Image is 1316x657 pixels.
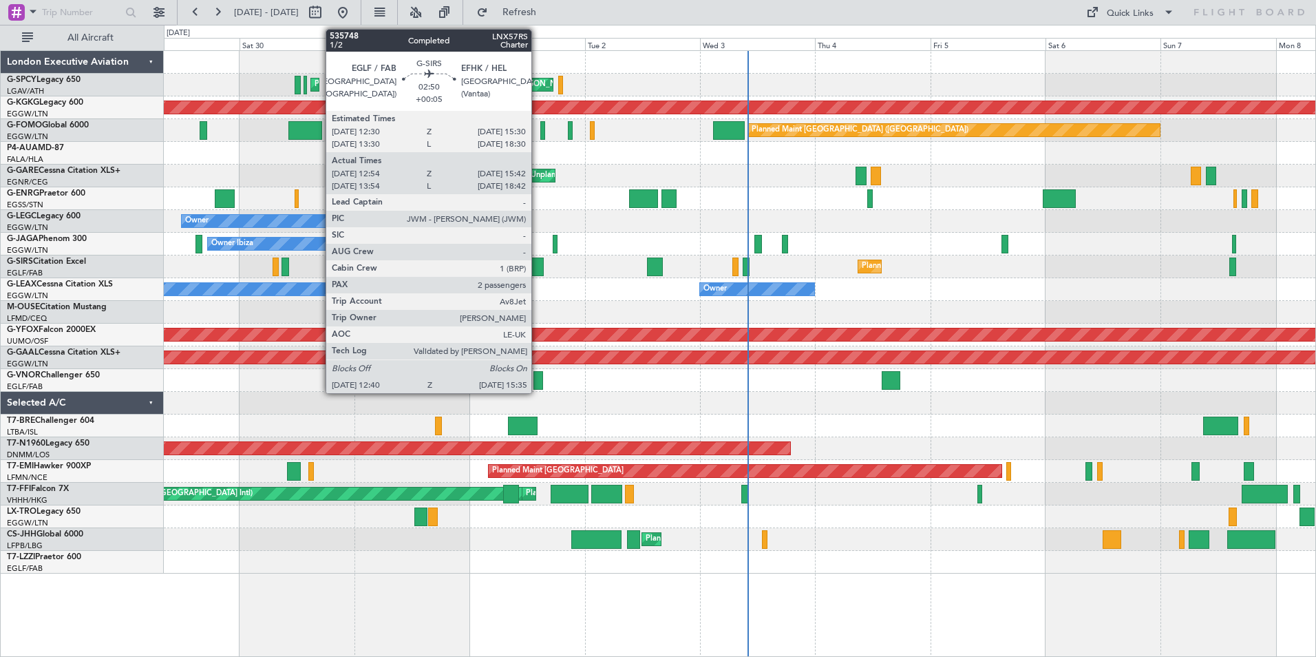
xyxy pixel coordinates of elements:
[492,461,624,481] div: Planned Maint [GEOGRAPHIC_DATA]
[36,33,145,43] span: All Aircraft
[7,326,96,334] a: G-YFOXFalcon 2000EX
[7,371,41,379] span: G-VNOR
[7,132,48,142] a: EGGW/LTN
[354,38,469,50] div: Sun 31
[703,279,727,300] div: Owner
[7,382,43,392] a: EGLF/FAB
[7,518,48,528] a: EGGW/LTN
[646,529,862,550] div: Planned Maint [GEOGRAPHIC_DATA] ([GEOGRAPHIC_DATA])
[167,28,190,39] div: [DATE]
[7,222,48,233] a: EGGW/LTN
[7,450,50,460] a: DNMM/LOS
[862,256,1079,277] div: Planned Maint [GEOGRAPHIC_DATA] ([GEOGRAPHIC_DATA])
[396,74,591,95] div: Cleaning [GEOGRAPHIC_DATA] ([PERSON_NAME] Intl)
[7,541,43,551] a: LFPB/LBG
[7,495,47,505] a: VHHH/HKG
[234,6,299,19] span: [DATE] - [DATE]
[7,235,39,243] span: G-JAGA
[7,303,40,311] span: M-OUSE
[315,74,473,95] div: Planned Maint Athens ([PERSON_NAME] Intl)
[7,553,81,561] a: T7-LZZIPraetor 600
[42,2,121,23] input: Trip Number
[7,348,39,357] span: G-GAAL
[211,233,253,254] div: Owner Ibiza
[7,313,47,324] a: LFMD/CEQ
[470,1,553,23] button: Refresh
[7,348,120,357] a: G-GAALCessna Citation XLS+
[7,371,100,379] a: G-VNORChallenger 650
[7,86,44,96] a: LGAV/ATH
[7,245,48,255] a: EGGW/LTN
[7,417,94,425] a: T7-BREChallenger 604
[7,280,36,289] span: G-LEAX
[185,211,209,231] div: Owner
[240,38,354,50] div: Sat 30
[7,109,48,119] a: EGGW/LTN
[1079,1,1181,23] button: Quick Links
[7,121,42,129] span: G-FOMO
[752,120,968,140] div: Planned Maint [GEOGRAPHIC_DATA] ([GEOGRAPHIC_DATA])
[7,417,35,425] span: T7-BRE
[7,258,86,266] a: G-SIRSCitation Excel
[124,38,239,50] div: Fri 29
[7,98,39,107] span: G-KGKG
[469,38,584,50] div: Mon 1
[7,200,43,210] a: EGSS/STN
[931,38,1046,50] div: Fri 5
[531,165,655,186] div: Unplanned Maint [PERSON_NAME]
[7,167,120,175] a: G-GARECessna Citation XLS+
[7,439,45,448] span: T7-N1960
[1107,7,1154,21] div: Quick Links
[7,563,43,574] a: EGLF/FAB
[585,38,700,50] div: Tue 2
[471,28,495,39] div: [DATE]
[700,38,815,50] div: Wed 3
[7,76,36,84] span: G-SPCY
[1046,38,1160,50] div: Sat 6
[7,508,36,516] span: LX-TRO
[7,189,85,198] a: G-ENRGPraetor 600
[7,530,83,539] a: CS-JHHGlobal 6000
[491,8,549,17] span: Refresh
[815,38,930,50] div: Thu 4
[7,154,43,165] a: FALA/HLA
[7,472,47,483] a: LFMN/NCE
[7,121,89,129] a: G-FOMOGlobal 6000
[7,291,48,301] a: EGGW/LTN
[7,326,39,334] span: G-YFOX
[7,359,48,369] a: EGGW/LTN
[7,303,107,311] a: M-OUSECitation Mustang
[7,427,38,437] a: LTBA/ISL
[7,485,31,493] span: T7-FFI
[15,27,149,49] button: All Aircraft
[7,212,81,220] a: G-LEGCLegacy 600
[7,189,39,198] span: G-ENRG
[7,462,91,470] a: T7-EMIHawker 900XP
[7,485,69,493] a: T7-FFIFalcon 7X
[1160,38,1275,50] div: Sun 7
[7,553,35,561] span: T7-LZZI
[7,177,48,187] a: EGNR/CEG
[7,98,83,107] a: G-KGKGLegacy 600
[7,268,43,278] a: EGLF/FAB
[7,144,64,152] a: P4-AUAMD-87
[7,439,89,448] a: T7-N1960Legacy 650
[7,235,87,243] a: G-JAGAPhenom 300
[7,76,81,84] a: G-SPCYLegacy 650
[7,167,39,175] span: G-GARE
[7,280,113,289] a: G-LEAXCessna Citation XLS
[7,508,81,516] a: LX-TROLegacy 650
[7,336,48,346] a: UUMO/OSF
[7,144,38,152] span: P4-AUA
[526,483,756,504] div: Planned Maint [GEOGRAPHIC_DATA] ([GEOGRAPHIC_DATA] Intl)
[7,258,33,266] span: G-SIRS
[7,212,36,220] span: G-LEGC
[7,530,36,539] span: CS-JHH
[7,462,34,470] span: T7-EMI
